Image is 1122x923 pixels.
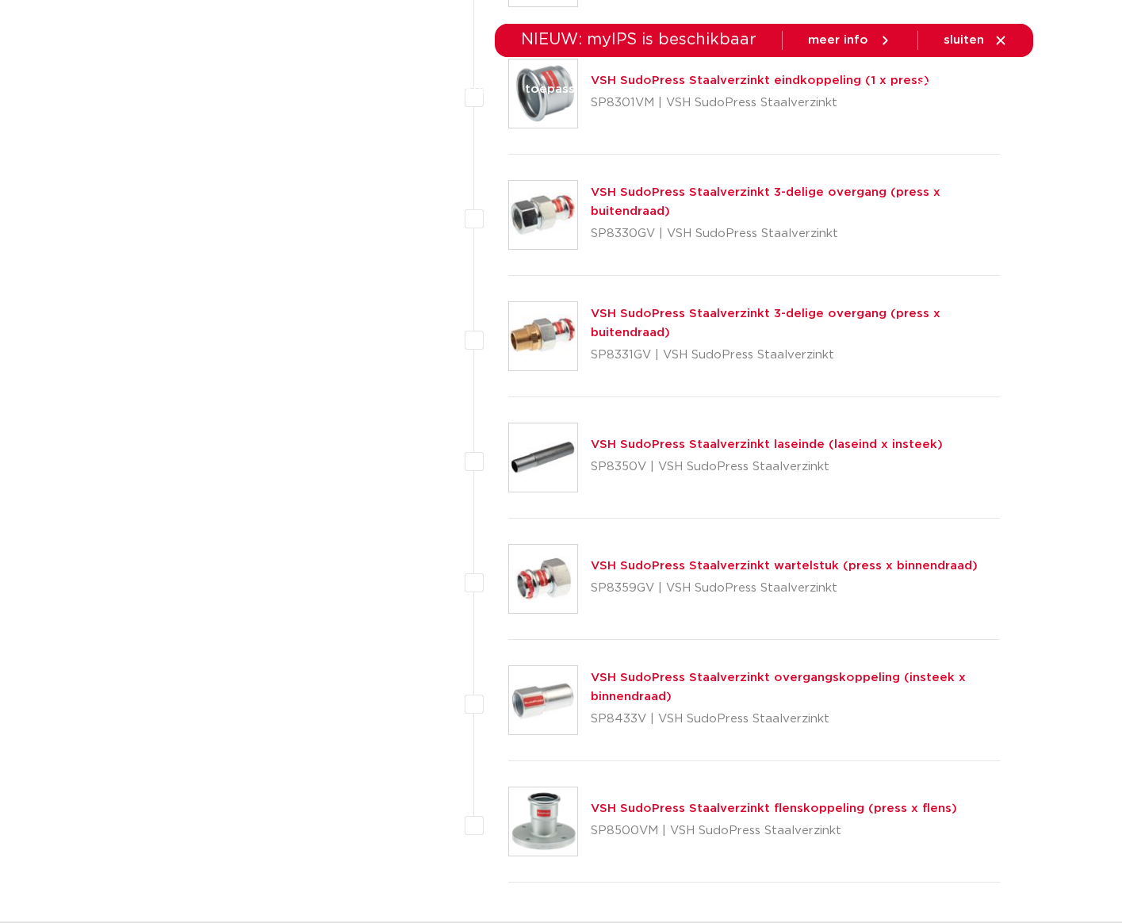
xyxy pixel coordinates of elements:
nav: Menu [347,59,876,120]
div: my IPS [955,71,971,106]
p: SP8500VM | VSH SudoPress Staalverzinkt [591,818,957,844]
img: Thumbnail for VSH SudoPress Staalverzinkt overgangskoppeling (insteek x binnendraad) [509,666,577,734]
p: SP8350V | VSH SudoPress Staalverzinkt [591,454,943,480]
span: meer info [808,34,868,46]
p: SP8330GV | VSH SudoPress Staalverzinkt [591,221,1001,247]
a: markten [442,59,493,120]
img: Thumbnail for VSH SudoPress Staalverzinkt 3-delige overgang (press x buitendraad) [509,181,577,249]
a: over ons [821,59,876,120]
a: VSH SudoPress Staalverzinkt 3-delige overgang (press x buitendraad) [591,308,940,339]
img: Thumbnail for VSH SudoPress Staalverzinkt laseinde (laseind x insteek) [509,423,577,492]
a: VSH SudoPress Staalverzinkt overgangskoppeling (insteek x binnendraad) [591,672,966,703]
a: producten [347,59,411,120]
a: VSH SudoPress Staalverzinkt laseinde (laseind x insteek) [591,439,943,450]
a: VSH SudoPress Staalverzinkt wartelstuk (press x binnendraad) [591,560,978,572]
a: services [739,59,790,120]
a: toepassingen [525,59,608,120]
a: sluiten [944,33,1008,48]
a: VSH SudoPress Staalverzinkt 3-delige overgang (press x buitendraad) [591,186,940,217]
a: meer info [808,33,892,48]
img: Thumbnail for VSH SudoPress Staalverzinkt 3-delige overgang (press x buitendraad) [509,302,577,370]
p: SP8331GV | VSH SudoPress Staalverzinkt [591,343,1001,368]
a: downloads [640,59,707,120]
img: Thumbnail for VSH SudoPress Staalverzinkt flenskoppeling (press x flens) [509,787,577,856]
span: sluiten [944,34,984,46]
span: NIEUW: myIPS is beschikbaar [521,32,756,48]
a: VSH SudoPress Staalverzinkt flenskoppeling (press x flens) [591,802,957,814]
p: SP8359GV | VSH SudoPress Staalverzinkt [591,576,978,601]
p: SP8433V | VSH SudoPress Staalverzinkt [591,707,1001,732]
img: Thumbnail for VSH SudoPress Staalverzinkt wartelstuk (press x binnendraad) [509,545,577,613]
